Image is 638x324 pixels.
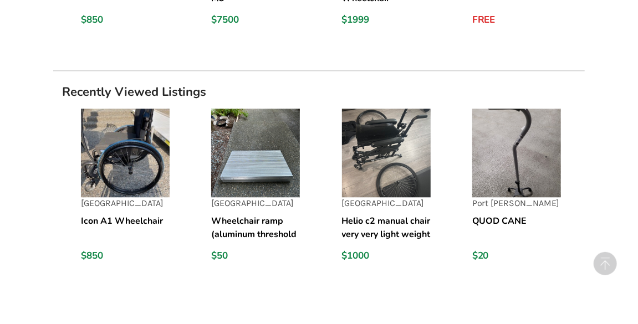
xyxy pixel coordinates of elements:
[211,109,300,197] img: listing
[472,250,561,262] div: $20
[81,14,170,26] div: $850
[472,109,585,280] a: listingPort [PERSON_NAME]QUOD CANE$20
[81,109,193,280] a: listing[GEOGRAPHIC_DATA]Icon A1 Wheelchair$850
[81,250,170,262] div: $850
[472,197,561,210] p: Port [PERSON_NAME]
[342,250,431,262] div: $1000
[211,109,324,280] a: listing[GEOGRAPHIC_DATA]Wheelchair ramp (aluminum threshold ramp)$50
[81,197,170,210] p: [GEOGRAPHIC_DATA]
[342,214,431,241] h5: Helio c2 manual chair very very light weight
[211,214,300,241] h5: Wheelchair ramp (aluminum threshold ramp)
[472,14,561,26] div: FREE
[342,109,455,280] a: listing[GEOGRAPHIC_DATA]Helio c2 manual chair very very light weight$1000
[472,109,561,197] img: listing
[342,14,431,26] div: $1999
[211,197,300,210] p: [GEOGRAPHIC_DATA]
[81,214,170,241] h5: Icon A1 Wheelchair
[53,84,585,100] h1: Recently Viewed Listings
[342,109,431,197] img: listing
[211,14,300,26] div: $7500
[211,250,300,262] div: $50
[81,109,170,197] img: listing
[472,214,561,241] h5: QUOD CANE
[342,197,431,210] p: [GEOGRAPHIC_DATA]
